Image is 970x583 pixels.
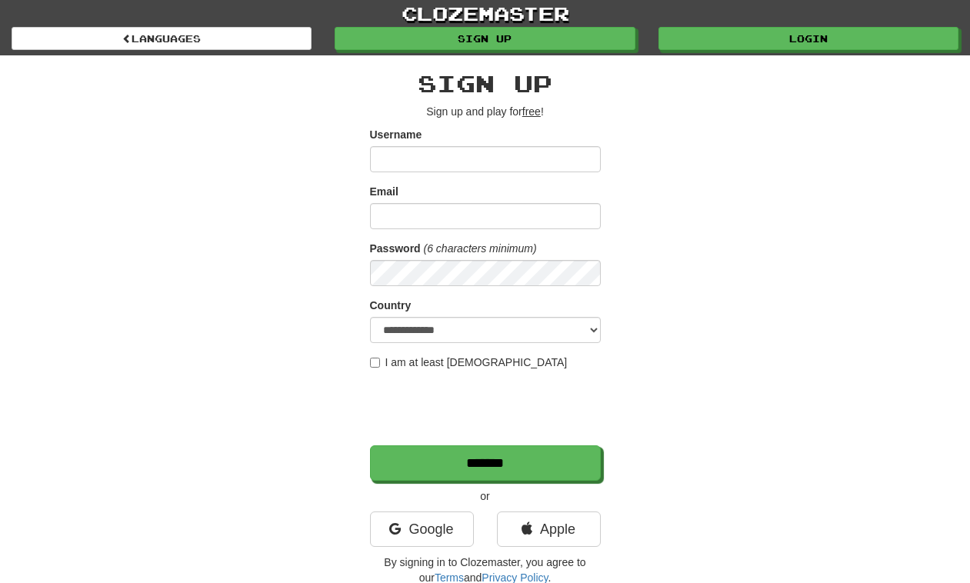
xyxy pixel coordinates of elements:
[335,27,635,50] a: Sign up
[370,127,422,142] label: Username
[424,242,537,255] em: (6 characters minimum)
[12,27,312,50] a: Languages
[370,71,601,96] h2: Sign up
[370,104,601,119] p: Sign up and play for !
[370,298,412,313] label: Country
[370,184,398,199] label: Email
[370,378,604,438] iframe: reCAPTCHA
[497,511,601,547] a: Apple
[370,355,568,370] label: I am at least [DEMOGRAPHIC_DATA]
[522,105,541,118] u: free
[370,511,474,547] a: Google
[370,241,421,256] label: Password
[658,27,958,50] a: Login
[370,488,601,504] p: or
[370,358,380,368] input: I am at least [DEMOGRAPHIC_DATA]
